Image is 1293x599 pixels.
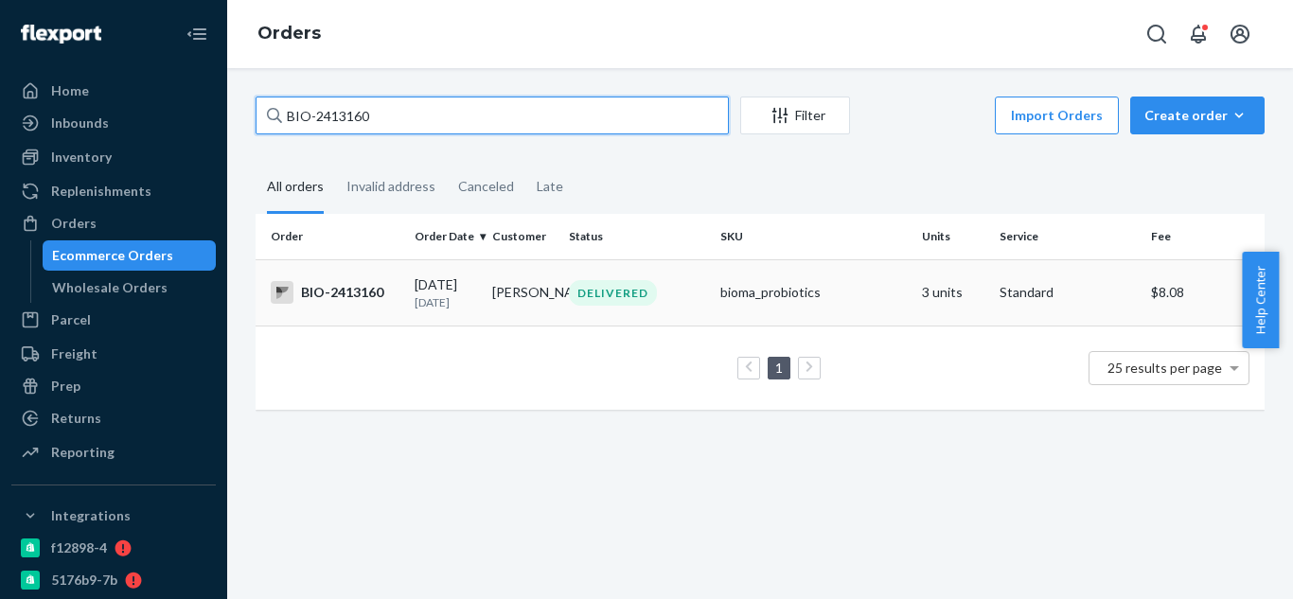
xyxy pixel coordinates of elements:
span: 25 results per page [1107,360,1222,376]
div: BIO-2413160 [271,281,399,304]
button: Help Center [1242,252,1279,348]
div: f12898-4 [51,538,107,557]
div: Create order [1144,106,1250,125]
div: All orders [267,162,324,214]
a: Orders [257,23,321,44]
div: Late [537,162,563,211]
a: Inventory [11,142,216,172]
th: Fee [1143,214,1265,259]
td: $8.08 [1143,259,1265,326]
div: Invalid address [346,162,435,211]
button: Filter [740,97,850,134]
td: 3 units [914,259,992,326]
a: Ecommerce Orders [43,240,217,271]
div: Replenishments [51,182,151,201]
button: Open account menu [1221,15,1259,53]
a: Home [11,76,216,106]
div: [DATE] [415,275,477,310]
button: Integrations [11,501,216,531]
input: Search orders [256,97,729,134]
th: Order Date [407,214,485,259]
a: Returns [11,403,216,433]
a: Inbounds [11,108,216,138]
th: Units [914,214,992,259]
td: [PERSON_NAME] [485,259,562,326]
div: DELIVERED [569,280,657,306]
button: Open Search Box [1138,15,1176,53]
button: Close Navigation [178,15,216,53]
div: Reporting [51,443,115,462]
div: Freight [51,344,97,363]
ol: breadcrumbs [242,7,336,62]
a: Wholesale Orders [43,273,217,303]
div: Customer [492,228,555,244]
a: Parcel [11,305,216,335]
div: Prep [51,377,80,396]
p: Standard [1000,283,1136,302]
p: [DATE] [415,294,477,310]
div: Returns [51,409,101,428]
th: Status [561,214,713,259]
div: Inbounds [51,114,109,132]
div: Home [51,81,89,100]
a: f12898-4 [11,533,216,563]
div: Filter [741,106,849,125]
a: Replenishments [11,176,216,206]
div: Ecommerce Orders [52,246,173,265]
a: Page 1 is your current page [771,360,787,376]
a: Freight [11,339,216,369]
th: Service [992,214,1143,259]
img: Flexport logo [21,25,101,44]
a: Orders [11,208,216,238]
button: Create order [1130,97,1265,134]
button: Import Orders [995,97,1119,134]
div: bioma_probiotics [720,283,907,302]
div: Inventory [51,148,112,167]
div: Orders [51,214,97,233]
a: Reporting [11,437,216,467]
div: Canceled [458,162,514,211]
a: 5176b9-7b [11,565,216,595]
th: SKU [713,214,914,259]
div: 5176b9-7b [51,571,117,590]
div: Integrations [51,506,131,525]
div: Parcel [51,310,91,329]
div: Wholesale Orders [52,278,168,297]
th: Order [256,214,407,259]
a: Prep [11,371,216,401]
button: Open notifications [1179,15,1217,53]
